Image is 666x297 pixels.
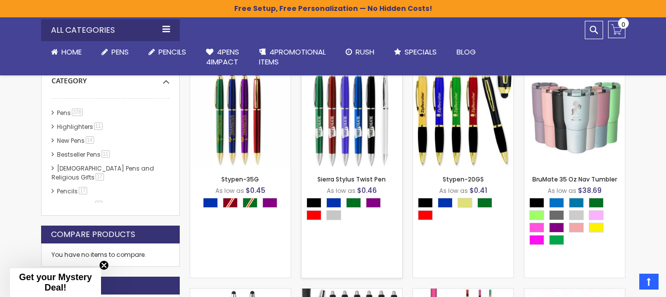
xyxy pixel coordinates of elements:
div: Select A Color [203,198,282,210]
div: Green [477,198,492,208]
div: Neon Green [549,235,564,245]
a: Bestseller Pens11 [54,150,113,159]
div: Black [418,198,433,208]
div: Select A Color [529,198,625,247]
span: 14 [86,136,94,144]
span: As low as [548,186,576,195]
a: Barton Pen [302,288,402,297]
span: Home [61,47,82,57]
img: Sierra Stylus Twist Pen [302,67,402,168]
a: 0 [608,21,625,38]
span: $0.41 [469,185,487,195]
span: 17 [96,173,104,180]
div: Light Pink [589,210,604,220]
span: $38.69 [578,185,602,195]
a: 4PROMOTIONALITEMS [249,41,336,73]
img: Stypen-20GS [413,67,513,168]
img: Stypen-35G [190,67,291,168]
span: $0.45 [246,185,265,195]
span: Get your Mystery Deal! [19,272,92,293]
div: You have no items to compare. [41,243,180,267]
div: Green [346,198,361,208]
a: hp-featured9 [54,201,106,209]
div: Purple [366,198,381,208]
a: Pencils17 [54,187,91,195]
div: Black [307,198,321,208]
div: Blue [326,198,341,208]
span: 11 [94,122,102,130]
span: $0.46 [357,185,377,195]
div: Blue [438,198,453,208]
div: All Categories [41,19,180,41]
a: Home [41,41,92,63]
span: 17 [79,187,87,194]
div: Rose [569,223,584,233]
span: 4Pens 4impact [206,47,239,67]
span: As low as [439,186,468,195]
a: Pencils [139,41,196,63]
div: Pink [529,223,544,233]
strong: Compare Products [51,229,135,240]
div: Purple [549,223,564,233]
div: Red [307,210,321,220]
a: Rush [336,41,384,63]
span: Rush [356,47,374,57]
a: Stypen-35G [221,175,259,183]
div: Aqua [569,198,584,208]
span: 9 [95,201,102,208]
a: Pens378 [54,109,87,117]
a: Stypen-20GS [413,67,513,75]
div: Black [529,198,544,208]
span: 11 [102,150,110,158]
div: Get your Mystery Deal!Close teaser [10,268,101,297]
a: Blog [447,41,486,63]
span: Pencils [158,47,186,57]
div: Blue Light [549,198,564,208]
a: BruMate 35 Oz Nav Tumbler [532,175,617,183]
span: Specials [405,47,437,57]
div: Neon Pink [529,235,544,245]
span: As low as [327,186,356,195]
span: Blog [457,47,476,57]
a: New Pens14 [54,136,98,145]
a: [DEMOGRAPHIC_DATA] Pens and Religious Gifts17 [51,164,154,181]
div: Category [51,69,169,86]
a: Pens [92,41,139,63]
span: 4PROMOTIONAL ITEMS [259,47,326,67]
div: Gold [458,198,472,208]
div: Grey Light [569,210,584,220]
a: Highlighters11 [54,122,106,131]
div: Select A Color [307,198,402,223]
button: Close teaser [99,260,109,270]
div: Green [589,198,604,208]
span: 378 [72,109,83,116]
div: Grey [549,210,564,220]
div: Silver [326,210,341,220]
div: Neon Yellow [589,223,604,233]
div: Select A Color [418,198,513,223]
div: Blue [203,198,218,208]
a: Stypen-20GS [443,175,484,183]
span: 0 [621,20,625,29]
a: Personalized Heroes® Pencil Awareness Edition with Working Eraser Cape [413,288,513,297]
span: Pens [111,47,129,57]
a: Sierra Stylus Twist Pen [317,175,386,183]
span: As low as [215,186,244,195]
div: Purple [262,198,277,208]
a: Promotional Caesar Aluminum Twist Action Ballpoint Grip Pen [524,288,625,297]
a: Top [639,274,659,290]
a: 4Pens4impact [196,41,249,73]
a: BruMate 35 Oz Nav Tumbler [524,67,625,75]
img: BruMate 35 Oz Nav Tumbler [524,67,625,168]
a: Customized 3-Color Multifunction Stylus Pens [190,288,291,297]
a: Specials [384,41,447,63]
a: Sierra Stylus Twist Pen [302,67,402,75]
div: Red [418,210,433,220]
div: Green Light [529,210,544,220]
a: Stypen-35G [190,67,291,75]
